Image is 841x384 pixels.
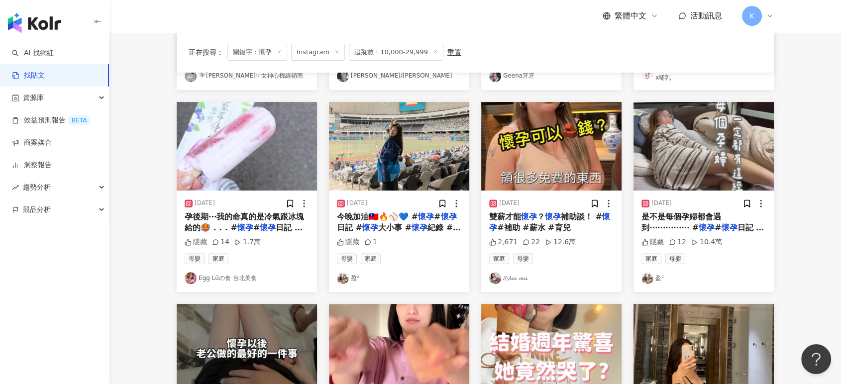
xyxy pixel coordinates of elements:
div: 隱藏 [185,237,207,247]
img: post-image [481,102,622,191]
mark: 懷孕 [721,223,737,232]
mark: 懷孕 [260,223,276,232]
span: 繁體中文 [615,10,646,21]
span: 家庭 [641,253,661,264]
img: KOL Avatar [337,70,349,82]
span: 關鍵字：懷孕 [227,44,287,61]
div: 重置 [447,48,461,56]
a: KOL Avatar𝓢𝔂𝓵𝓲𝓪 𝓶𝓪 [489,272,614,284]
iframe: Help Scout Beacon - Open [801,344,831,374]
span: Instagram [291,44,345,61]
div: [DATE] [651,199,672,207]
mark: 懷孕 [489,212,610,232]
a: searchAI 找網紅 [12,48,54,58]
span: 母嬰 [513,253,533,264]
span: 孕後期⋯我的命真的是冷氣跟冰塊給的🥵 . . . # [185,212,304,232]
a: KOL Avatar🧚🏻‍♀️[PERSON_NAME]☞︎女神心機經銷商 [185,70,309,82]
a: 找貼文 [12,71,45,81]
img: KOL Avatar [185,272,197,284]
span: 家庭 [489,253,509,264]
div: 12.6萬 [545,237,576,247]
mark: 懷孕 [521,212,537,221]
span: 日記 # [276,223,303,232]
img: logo [8,13,61,33]
span: 活動訊息 [690,11,722,20]
mark: 懷孕 [237,223,253,232]
img: post-image [329,102,469,191]
span: # [253,223,260,232]
img: KOL Avatar [337,272,349,284]
a: 洞察報告 [12,160,52,170]
span: 資源庫 [23,87,44,109]
img: KOL Avatar [185,70,197,82]
span: 日記 # [337,223,362,232]
div: 隱藏 [337,237,359,247]
img: KOL Avatar [641,272,653,284]
img: KOL Avatar [641,68,653,80]
div: 22 [523,237,540,247]
a: KOL Avatar盈² [337,272,461,284]
div: 12 [669,237,686,247]
a: KOL Avatar[PERSON_NAME]/[PERSON_NAME] [337,70,461,82]
span: 是不是每個孕婦都會遇到⋯⋯⋯⋯⋯ # [641,212,721,232]
span: rise [12,184,19,191]
span: 母嬰 [185,253,205,264]
div: 隱藏 [641,237,664,247]
div: 2,671 [489,237,518,247]
div: 10.4萬 [691,237,722,247]
span: # [715,223,721,232]
div: 14 [212,237,229,247]
div: 1 [364,237,377,247]
div: [DATE] [499,199,520,207]
a: KOL AvatarEgg Lüの食 台北美食 [185,272,309,284]
span: 追蹤數：10,000-29,999 [349,44,443,61]
mark: 懷孕 [545,212,561,221]
span: 日記 # [737,223,764,232]
span: 家庭 [361,253,381,264]
div: [DATE] [347,199,367,207]
span: 競品分析 [23,198,51,221]
img: post-image [633,102,774,191]
span: 大小事 # [378,223,412,232]
a: 效益預測報告BETA [12,115,91,125]
span: 紀錄 #孕期 #孕期紀錄 [337,223,461,243]
div: [DATE] [195,199,215,207]
mark: 懷孕 [412,223,427,232]
div: 1.7萬 [234,237,261,247]
img: KOL Avatar [489,70,501,82]
span: ？ [537,212,545,221]
img: post-image [177,102,317,191]
span: 家庭 [209,253,228,264]
span: 雙薪才能 [489,212,521,221]
mark: 懷孕 [699,223,715,232]
span: 母嬰 [337,253,357,264]
span: 母嬰 [665,253,685,264]
a: KOL AvatarGeena牙牙 [489,70,614,82]
span: 正在搜尋 ： [189,48,223,56]
span: K [749,10,754,21]
mark: 懷孕 [362,223,378,232]
img: KOL Avatar [489,272,501,284]
a: KOL Avatar盈² [641,272,766,284]
span: #補助 #薪水 #育兒 [497,223,570,232]
mark: 懷孕 [418,212,434,221]
span: # [434,212,440,221]
a: KOL Avatar懷孕妊娠大小事 │ 孕期x生產x產前x產後x哺乳 [641,65,766,82]
a: 商案媒合 [12,138,52,148]
mark: 懷孕 [440,212,456,221]
span: 趨勢分析 [23,176,51,198]
span: 補助談！ # [561,212,602,221]
span: 今晚加油🇹🇼🔥⚾️💙 # [337,212,418,221]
